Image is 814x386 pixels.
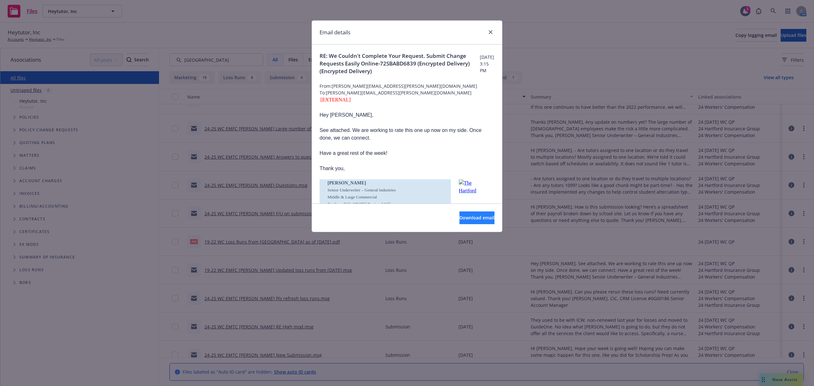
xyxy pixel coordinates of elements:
span: RE: We Couldn't Complete Your Request. Submit Change Requests Easily Online-72SBABD6839 (Encrypte... [320,52,480,75]
a: close [487,28,494,36]
span: [PERSON_NAME] [328,180,366,185]
img: The Hartford [459,179,483,224]
span: [DATE] 3:15 PM [480,54,494,74]
span: Northern [US_STATE] Regional Office [328,202,395,206]
h1: Email details [320,28,350,37]
span: To: [PERSON_NAME][EMAIL_ADDRESS][PERSON_NAME][DOMAIN_NAME] [320,89,494,96]
span: Hey [PERSON_NAME], [320,112,373,118]
button: Download email [459,211,494,224]
div: [EXTERNAL] [320,96,494,104]
span: Thank you, [320,166,345,171]
span: From: [PERSON_NAME][EMAIL_ADDRESS][PERSON_NAME][DOMAIN_NAME] [320,83,494,89]
span: Download email [459,215,494,221]
span: See attached. We are working to rate this one up now on my side. Once done, we can connect. [320,128,481,141]
span: Senior Underwriter – General Industries [328,188,396,192]
span: Middle & Large Commercial [328,195,377,199]
span: Have a great rest of the week! [320,150,387,156]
